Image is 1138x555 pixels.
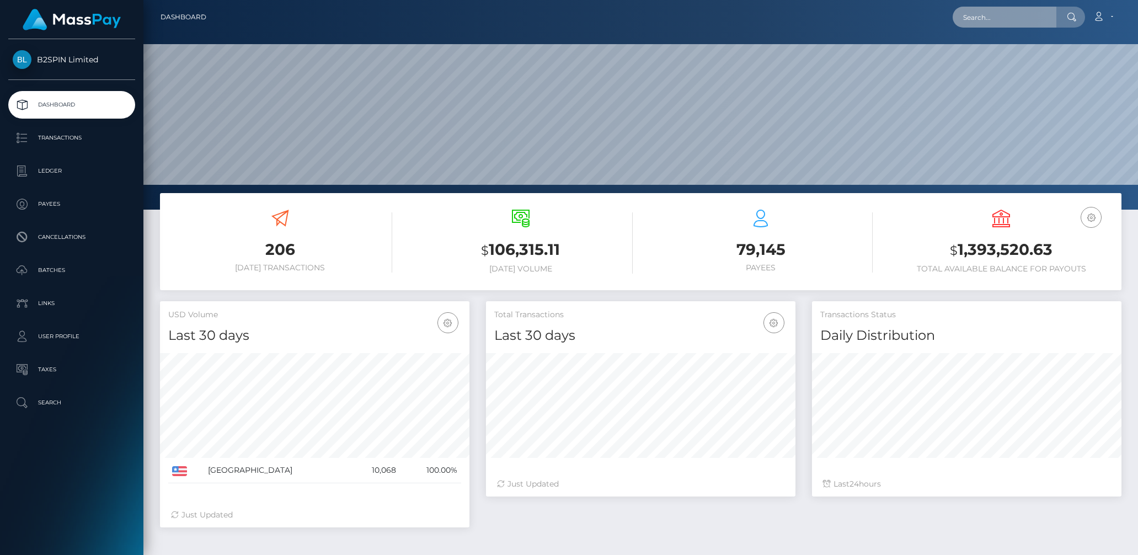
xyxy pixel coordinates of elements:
[409,264,633,274] h6: [DATE] Volume
[889,264,1113,274] h6: Total Available Balance for Payouts
[8,91,135,119] a: Dashboard
[8,389,135,417] a: Search
[168,309,461,321] h5: USD Volume
[820,309,1113,321] h5: Transactions Status
[13,328,131,345] p: User Profile
[13,229,131,246] p: Cancellations
[889,239,1113,262] h3: 1,393,520.63
[172,466,187,476] img: US.png
[168,263,392,273] h6: [DATE] Transactions
[171,509,458,521] div: Just Updated
[8,356,135,383] a: Taxes
[409,239,633,262] h3: 106,315.11
[8,124,135,152] a: Transactions
[13,262,131,279] p: Batches
[168,326,461,345] h4: Last 30 days
[161,6,206,29] a: Dashboard
[13,163,131,179] p: Ledger
[23,9,121,30] img: MassPay Logo
[13,361,131,378] p: Taxes
[8,190,135,218] a: Payees
[350,458,400,483] td: 10,068
[950,243,958,258] small: $
[8,323,135,350] a: User Profile
[8,55,135,65] span: B2SPIN Limited
[168,239,392,260] h3: 206
[820,326,1113,345] h4: Daily Distribution
[823,478,1110,490] div: Last hours
[8,257,135,284] a: Batches
[13,97,131,113] p: Dashboard
[494,309,787,321] h5: Total Transactions
[204,458,350,483] td: [GEOGRAPHIC_DATA]
[850,479,859,489] span: 24
[649,239,873,260] h3: 79,145
[13,295,131,312] p: Links
[649,263,873,273] h6: Payees
[953,7,1056,28] input: Search...
[8,290,135,317] a: Links
[13,196,131,212] p: Payees
[8,157,135,185] a: Ledger
[400,458,461,483] td: 100.00%
[481,243,489,258] small: $
[13,394,131,411] p: Search
[13,50,31,69] img: B2SPIN Limited
[13,130,131,146] p: Transactions
[497,478,784,490] div: Just Updated
[494,326,787,345] h4: Last 30 days
[8,223,135,251] a: Cancellations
